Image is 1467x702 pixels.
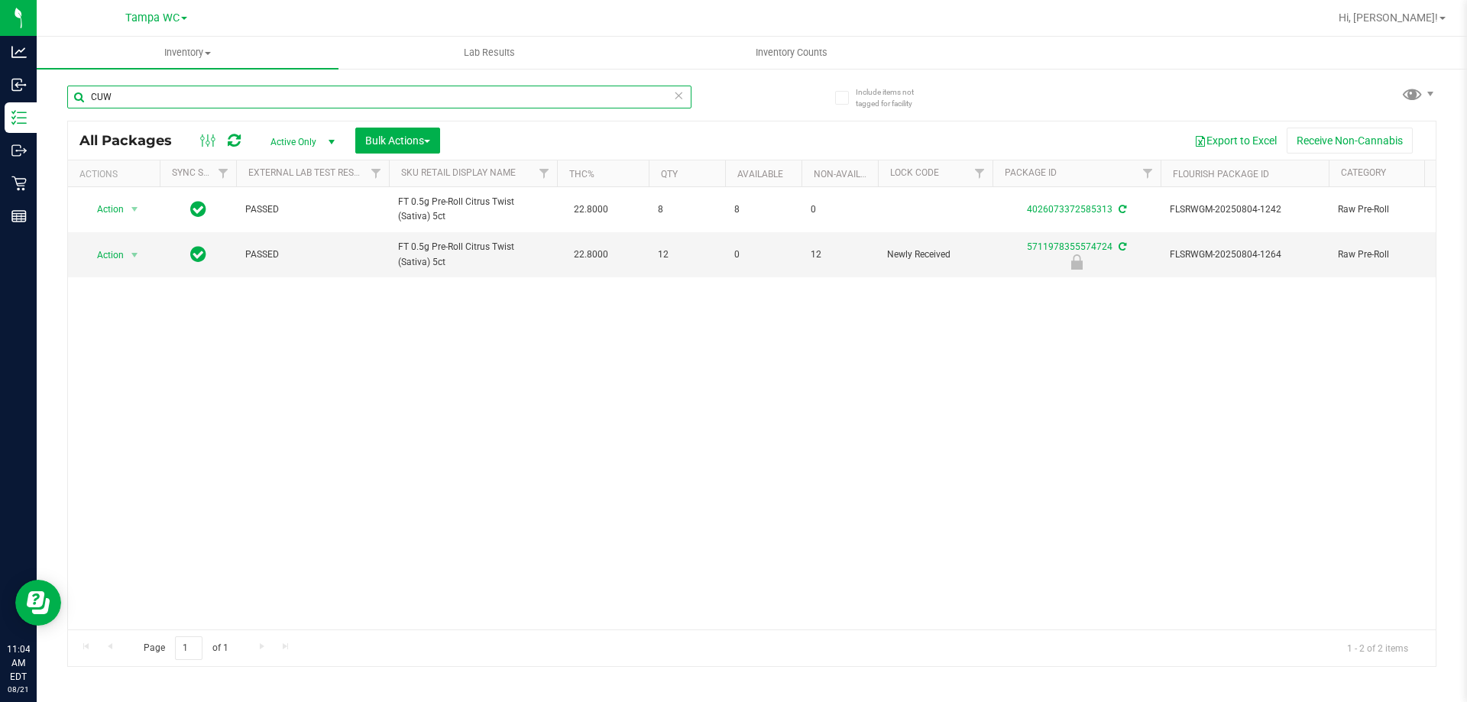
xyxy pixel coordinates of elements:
button: Receive Non-Cannabis [1287,128,1413,154]
span: 0 [734,247,792,262]
span: All Packages [79,132,187,149]
div: Actions [79,169,154,180]
span: Include items not tagged for facility [856,86,932,109]
p: 08/21 [7,684,30,695]
span: Action [83,244,125,266]
span: Action [83,199,125,220]
span: Raw Pre-Roll [1338,202,1453,217]
span: select [125,199,144,220]
span: Hi, [PERSON_NAME]! [1339,11,1438,24]
a: Sku Retail Display Name [401,167,516,178]
span: 1 - 2 of 2 items [1335,636,1420,659]
span: Inventory [37,46,338,60]
span: FT 0.5g Pre-Roll Citrus Twist (Sativa) 5ct [398,240,548,269]
a: Lock Code [890,167,939,178]
a: Available [737,169,783,180]
a: Filter [211,160,236,186]
a: Inventory [37,37,338,69]
a: Filter [967,160,993,186]
span: 0 [811,202,869,217]
inline-svg: Outbound [11,143,27,158]
span: PASSED [245,247,380,262]
a: 5711978355574724 [1027,241,1112,252]
a: Qty [661,169,678,180]
a: Sync Status [172,167,231,178]
span: Sync from Compliance System [1116,241,1126,252]
a: Inventory Counts [640,37,942,69]
a: Category [1341,167,1386,178]
span: FLSRWGM-20250804-1242 [1170,202,1320,217]
span: select [125,244,144,266]
div: Newly Received [990,254,1163,270]
inline-svg: Retail [11,176,27,191]
a: Flourish Package ID [1173,169,1269,180]
span: PASSED [245,202,380,217]
a: Filter [364,160,389,186]
span: 22.8000 [566,244,616,266]
span: FT 0.5g Pre-Roll Citrus Twist (Sativa) 5ct [398,195,548,224]
a: Package ID [1005,167,1057,178]
a: Filter [1135,160,1161,186]
span: Tampa WC [125,11,180,24]
span: Inventory Counts [735,46,848,60]
inline-svg: Inbound [11,77,27,92]
span: Lab Results [443,46,536,60]
a: Non-Available [814,169,882,180]
input: 1 [175,636,202,660]
a: Lab Results [338,37,640,69]
span: Sync from Compliance System [1116,204,1126,215]
iframe: Resource center [15,580,61,626]
span: 12 [811,247,869,262]
span: 8 [658,202,716,217]
inline-svg: Reports [11,209,27,224]
span: Page of 1 [131,636,241,660]
button: Bulk Actions [355,128,440,154]
span: 12 [658,247,716,262]
a: THC% [569,169,594,180]
input: Search Package ID, Item Name, SKU, Lot or Part Number... [67,86,691,108]
inline-svg: Inventory [11,110,27,125]
inline-svg: Analytics [11,44,27,60]
span: Bulk Actions [365,134,430,147]
button: Export to Excel [1184,128,1287,154]
span: In Sync [190,244,206,265]
span: 22.8000 [566,199,616,221]
span: Raw Pre-Roll [1338,247,1453,262]
a: 4026073372585313 [1027,204,1112,215]
span: Clear [673,86,684,105]
span: Newly Received [887,247,983,262]
span: 8 [734,202,792,217]
p: 11:04 AM EDT [7,642,30,684]
a: Filter [532,160,557,186]
a: External Lab Test Result [248,167,368,178]
span: In Sync [190,199,206,220]
span: FLSRWGM-20250804-1264 [1170,247,1320,262]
